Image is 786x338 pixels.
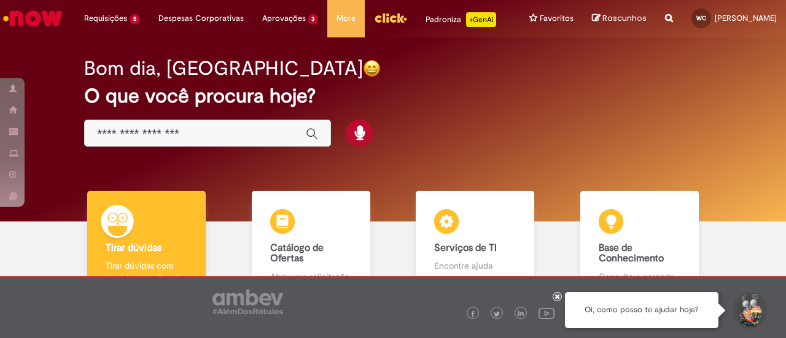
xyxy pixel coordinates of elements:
span: Rascunhos [602,12,647,24]
a: Tirar dúvidas Tirar dúvidas com Lupi Assist e Gen Ai [64,191,229,297]
p: Tirar dúvidas com Lupi Assist e Gen Ai [106,259,187,284]
span: 5 [130,14,140,25]
img: logo_footer_linkedin.png [518,310,524,318]
a: Rascunhos [592,13,647,25]
span: Requisições [84,12,127,25]
img: logo_footer_youtube.png [539,305,554,321]
div: Padroniza [426,12,496,27]
span: Despesas Corporativas [158,12,244,25]
span: More [337,12,356,25]
a: Serviços de TI Encontre ajuda [393,191,558,297]
span: Favoritos [540,12,574,25]
span: Aprovações [262,12,306,25]
h2: Bom dia, [GEOGRAPHIC_DATA] [84,58,363,79]
img: logo_footer_ambev_rotulo_gray.png [212,290,283,314]
img: logo_footer_twitter.png [494,311,500,317]
span: 3 [308,14,319,25]
b: Serviços de TI [434,242,497,254]
img: click_logo_yellow_360x200.png [374,9,407,27]
h2: O que você procura hoje? [84,85,701,107]
p: Encontre ajuda [434,259,516,272]
b: Catálogo de Ofertas [270,242,324,265]
a: Catálogo de Ofertas Abra uma solicitação [229,191,394,297]
img: logo_footer_facebook.png [470,311,476,317]
img: ServiceNow [1,6,64,31]
b: Base de Conhecimento [599,242,664,265]
button: Iniciar Conversa de Suporte [731,292,768,329]
p: Consulte e aprenda [599,271,680,283]
p: +GenAi [466,12,496,27]
span: [PERSON_NAME] [715,13,777,23]
span: WC [696,14,706,22]
img: happy-face.png [363,60,381,77]
b: Tirar dúvidas [106,242,161,254]
p: Abra uma solicitação [270,271,352,283]
div: Oi, como posso te ajudar hoje? [565,292,718,328]
a: Base de Conhecimento Consulte e aprenda [558,191,722,297]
